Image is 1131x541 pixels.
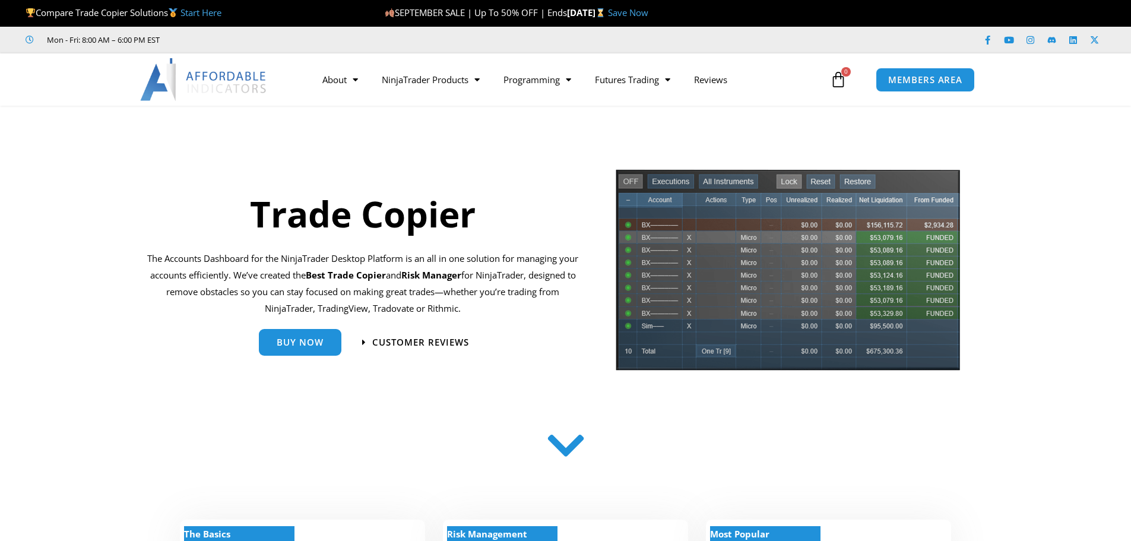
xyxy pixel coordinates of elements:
strong: Risk Management [447,528,527,540]
strong: [DATE] [567,7,608,18]
img: LogoAI | Affordable Indicators – NinjaTrader [140,58,268,101]
a: Start Here [180,7,221,18]
a: Customer Reviews [362,338,469,347]
img: 🥇 [169,8,178,17]
h1: Trade Copier [147,189,579,239]
p: The Accounts Dashboard for the NinjaTrader Desktop Platform is an all in one solution for managin... [147,251,579,317]
a: Futures Trading [583,66,682,93]
span: 0 [841,67,851,77]
a: MEMBERS AREA [876,68,975,92]
span: Mon - Fri: 8:00 AM – 6:00 PM EST [44,33,160,47]
b: Best Trade Copier [306,269,386,281]
iframe: Customer reviews powered by Trustpilot [176,34,354,46]
img: tradecopier | Affordable Indicators – NinjaTrader [614,168,961,380]
span: Buy Now [277,338,324,347]
a: About [311,66,370,93]
strong: The Basics [184,528,230,540]
img: 🍂 [385,8,394,17]
a: Save Now [608,7,648,18]
nav: Menu [311,66,827,93]
span: MEMBERS AREA [888,75,962,84]
a: Reviews [682,66,739,93]
img: 🏆 [26,8,35,17]
span: Customer Reviews [372,338,469,347]
strong: Most Popular [710,528,769,540]
a: 0 [812,62,864,97]
img: ⌛ [596,8,605,17]
a: NinjaTrader Products [370,66,492,93]
strong: Risk Manager [401,269,461,281]
span: SEPTEMBER SALE | Up To 50% OFF | Ends [385,7,567,18]
a: Programming [492,66,583,93]
a: Buy Now [259,329,341,356]
span: Compare Trade Copier Solutions [26,7,221,18]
